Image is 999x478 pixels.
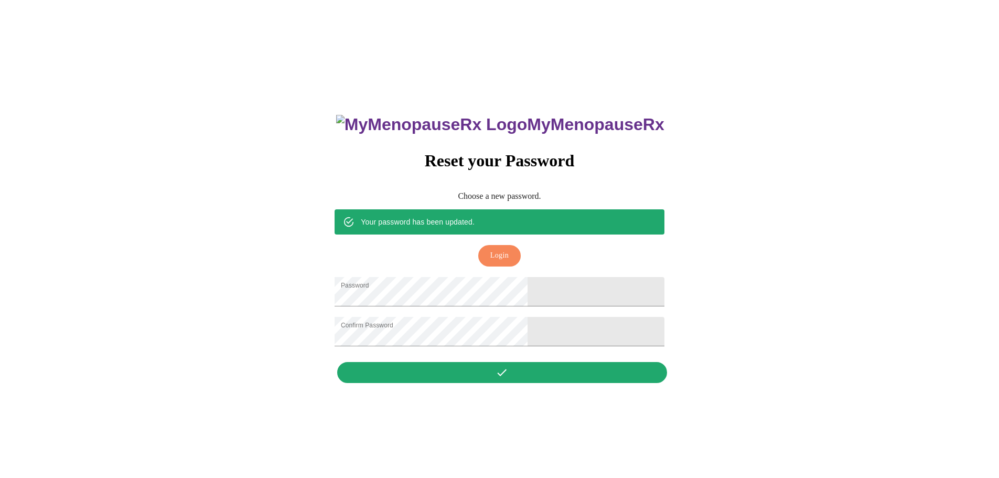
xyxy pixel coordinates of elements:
[336,115,664,134] h3: MyMenopauseRx
[335,151,664,171] h3: Reset your Password
[336,115,527,134] img: MyMenopauseRx Logo
[490,249,509,262] span: Login
[335,192,664,201] p: Choose a new password.
[361,213,475,231] div: Your password has been updated.
[476,250,523,259] a: Login
[478,245,521,267] button: Login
